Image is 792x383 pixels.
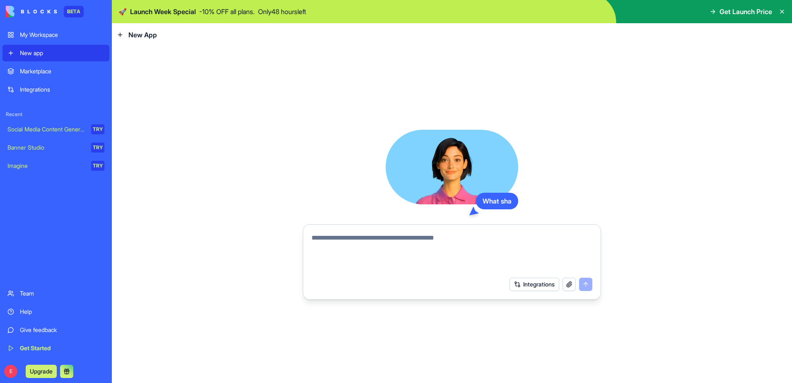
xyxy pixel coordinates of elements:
a: Get Started [2,340,109,356]
button: Integrations [509,278,559,291]
span: E [4,365,17,378]
a: My Workspace [2,27,109,43]
span: Recent [2,111,109,118]
span: New App [128,30,157,40]
div: Get Started [20,344,104,352]
a: Help [2,303,109,320]
div: TRY [91,161,104,171]
a: Social Media Content GeneratorTRY [2,121,109,138]
div: Give feedback [20,326,104,334]
a: Team [2,285,109,302]
a: Give feedback [2,322,109,338]
div: Banner Studio [7,143,85,152]
a: BETA [6,6,84,17]
p: - 10 % OFF all plans. [199,7,255,17]
a: New app [2,45,109,61]
div: Team [20,289,104,298]
span: Get Launch Price [720,7,772,17]
a: Banner StudioTRY [2,139,109,156]
div: What sha [476,193,518,209]
img: logo [6,6,57,17]
div: New app [20,49,104,57]
div: My Workspace [20,31,104,39]
a: Integrations [2,81,109,98]
span: 🚀 [118,7,127,17]
div: TRY [91,124,104,134]
a: ImagineTRY [2,158,109,174]
div: BETA [64,6,84,17]
a: Upgrade [26,367,57,375]
button: Upgrade [26,365,57,378]
div: Help [20,308,104,316]
div: Integrations [20,85,104,94]
div: Imagine [7,162,85,170]
p: Only 48 hours left [258,7,306,17]
span: Launch Week Special [130,7,196,17]
a: Marketplace [2,63,109,80]
div: Marketplace [20,67,104,75]
div: TRY [91,143,104,153]
div: Social Media Content Generator [7,125,85,133]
